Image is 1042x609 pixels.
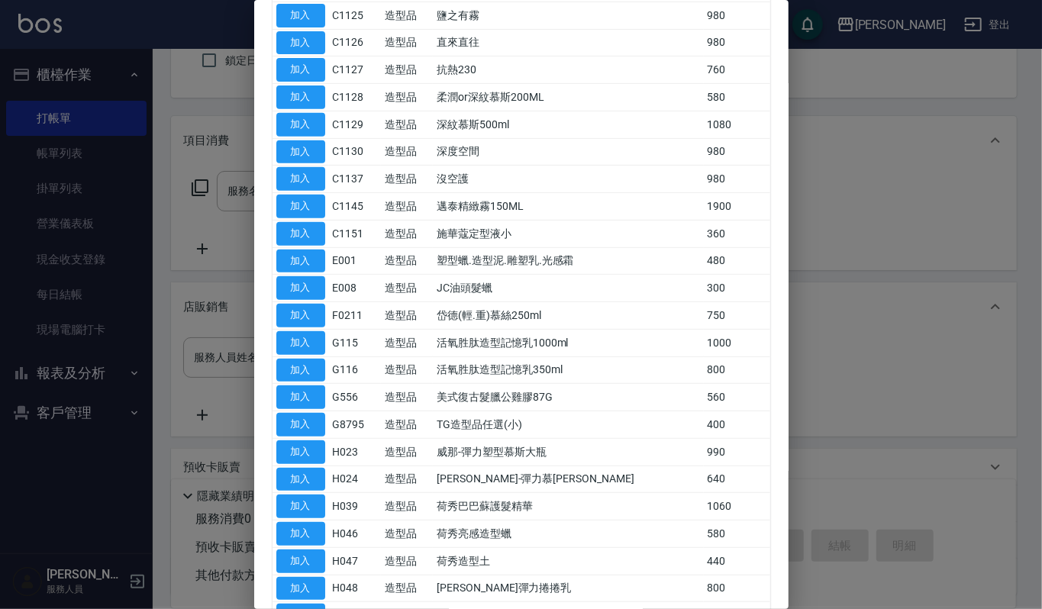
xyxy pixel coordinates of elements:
[381,466,433,493] td: 造型品
[704,247,770,275] td: 480
[381,193,433,221] td: 造型品
[329,2,381,29] td: C1125
[704,466,770,493] td: 640
[381,575,433,602] td: 造型品
[276,440,325,464] button: 加入
[381,493,433,520] td: 造型品
[276,85,325,109] button: 加入
[381,411,433,439] td: 造型品
[329,466,381,493] td: H024
[704,56,770,84] td: 760
[704,493,770,520] td: 1060
[381,356,433,384] td: 造型品
[276,468,325,491] button: 加入
[704,384,770,411] td: 560
[276,167,325,191] button: 加入
[381,56,433,84] td: 造型品
[704,520,770,548] td: 580
[433,29,703,56] td: 直來直往
[704,220,770,247] td: 360
[704,575,770,602] td: 800
[704,302,770,330] td: 750
[329,356,381,384] td: G116
[704,138,770,166] td: 980
[433,193,703,221] td: 邁泰精緻霧150ML
[433,575,703,602] td: [PERSON_NAME]彈力捲捲乳
[329,84,381,111] td: C1128
[276,385,325,409] button: 加入
[329,29,381,56] td: C1126
[704,111,770,138] td: 1080
[704,275,770,302] td: 300
[704,438,770,466] td: 990
[329,275,381,302] td: E008
[433,166,703,193] td: 沒空護
[433,56,703,84] td: 抗熱230
[381,302,433,330] td: 造型品
[329,493,381,520] td: H039
[329,302,381,330] td: F0211
[329,329,381,356] td: G115
[276,577,325,601] button: 加入
[381,220,433,247] td: 造型品
[329,384,381,411] td: G556
[276,495,325,518] button: 加入
[433,138,703,166] td: 深度空間
[276,31,325,55] button: 加入
[381,247,433,275] td: 造型品
[329,520,381,548] td: H046
[381,547,433,575] td: 造型品
[704,193,770,221] td: 1900
[381,520,433,548] td: 造型品
[433,275,703,302] td: JC油頭髮蠟
[381,111,433,138] td: 造型品
[276,331,325,355] button: 加入
[704,166,770,193] td: 980
[433,329,703,356] td: 活氧胜肽造型記憶乳1000ml
[276,58,325,82] button: 加入
[329,575,381,602] td: H048
[381,275,433,302] td: 造型品
[329,220,381,247] td: C1151
[433,220,703,247] td: 施華蔻定型液小
[329,547,381,575] td: H047
[329,138,381,166] td: C1130
[329,56,381,84] td: C1127
[433,520,703,548] td: 荷秀亮感造型蠟
[433,438,703,466] td: 威那-彈力塑型慕斯大瓶
[433,411,703,439] td: TG造型品任選(小)
[433,384,703,411] td: 美式復古髮臘公雞膠87G
[276,549,325,573] button: 加入
[276,250,325,273] button: 加入
[276,140,325,164] button: 加入
[433,466,703,493] td: [PERSON_NAME]-彈力慕[PERSON_NAME]
[433,493,703,520] td: 荷秀巴巴蘇護髮精華
[381,329,433,356] td: 造型品
[381,2,433,29] td: 造型品
[433,302,703,330] td: 岱德(輕.重)慕絲250ml
[381,438,433,466] td: 造型品
[704,356,770,384] td: 800
[381,166,433,193] td: 造型品
[276,4,325,27] button: 加入
[381,138,433,166] td: 造型品
[329,111,381,138] td: C1129
[329,166,381,193] td: C1137
[276,359,325,382] button: 加入
[276,413,325,437] button: 加入
[276,195,325,218] button: 加入
[329,193,381,221] td: C1145
[433,547,703,575] td: 荷秀造型土
[276,304,325,327] button: 加入
[433,2,703,29] td: 鹽之有霧
[329,247,381,275] td: E001
[704,411,770,439] td: 400
[433,84,703,111] td: 柔潤or深紋慕斯200ML
[704,84,770,111] td: 580
[433,356,703,384] td: 活氧胜肽造型記憶乳350ml
[704,329,770,356] td: 1000
[704,2,770,29] td: 980
[276,522,325,546] button: 加入
[276,222,325,246] button: 加入
[381,29,433,56] td: 造型品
